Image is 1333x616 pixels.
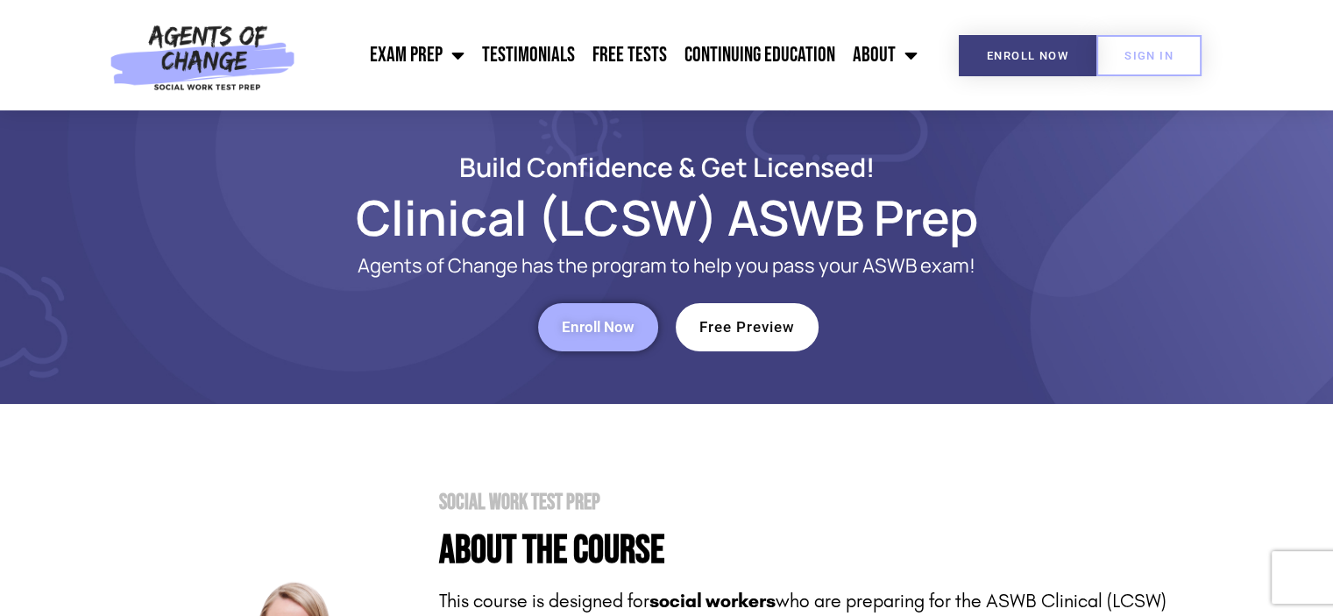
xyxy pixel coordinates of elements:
a: Exam Prep [361,33,473,77]
h2: Social Work Test Prep [439,492,1166,513]
a: Free Tests [584,33,676,77]
a: Enroll Now [959,35,1096,76]
span: SIGN IN [1124,50,1173,61]
h2: Build Confidence & Get Licensed! [167,154,1166,180]
p: Agents of Change has the program to help you pass your ASWB exam! [238,255,1096,277]
a: Free Preview [676,303,819,351]
h1: Clinical (LCSW) ASWB Prep [167,197,1166,237]
a: Enroll Now [538,303,658,351]
a: Continuing Education [676,33,844,77]
strong: social workers [649,590,776,612]
span: Enroll Now [987,50,1068,61]
a: About [844,33,926,77]
nav: Menu [304,33,926,77]
a: SIGN IN [1096,35,1202,76]
span: Free Preview [699,320,795,335]
h4: About the Course [439,531,1166,570]
a: Testimonials [473,33,584,77]
span: Enroll Now [562,320,635,335]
